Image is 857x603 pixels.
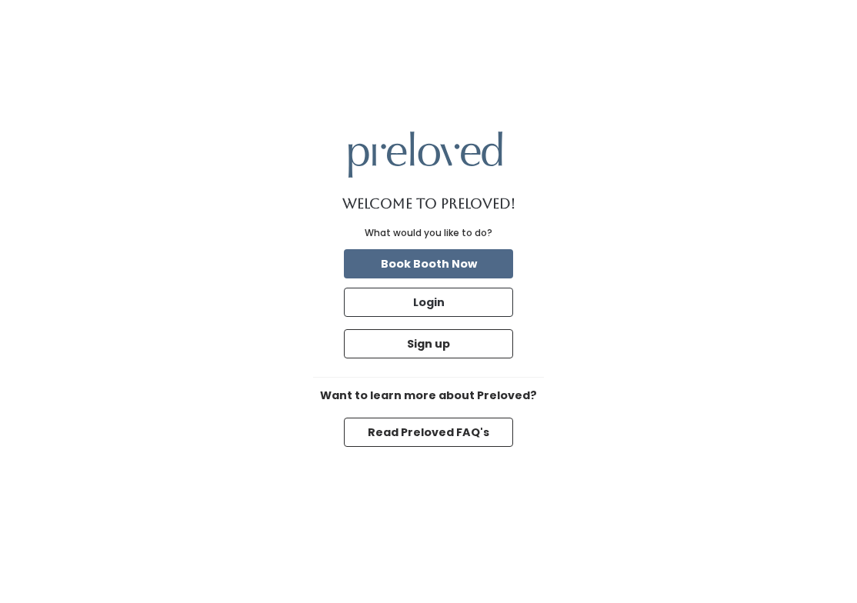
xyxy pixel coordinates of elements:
[344,288,513,317] button: Login
[341,326,516,361] a: Sign up
[365,226,492,240] div: What would you like to do?
[342,196,515,212] h1: Welcome to Preloved!
[344,329,513,358] button: Sign up
[344,249,513,278] button: Book Booth Now
[344,418,513,447] button: Read Preloved FAQ's
[313,390,544,402] h6: Want to learn more about Preloved?
[348,132,502,177] img: preloved logo
[341,285,516,320] a: Login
